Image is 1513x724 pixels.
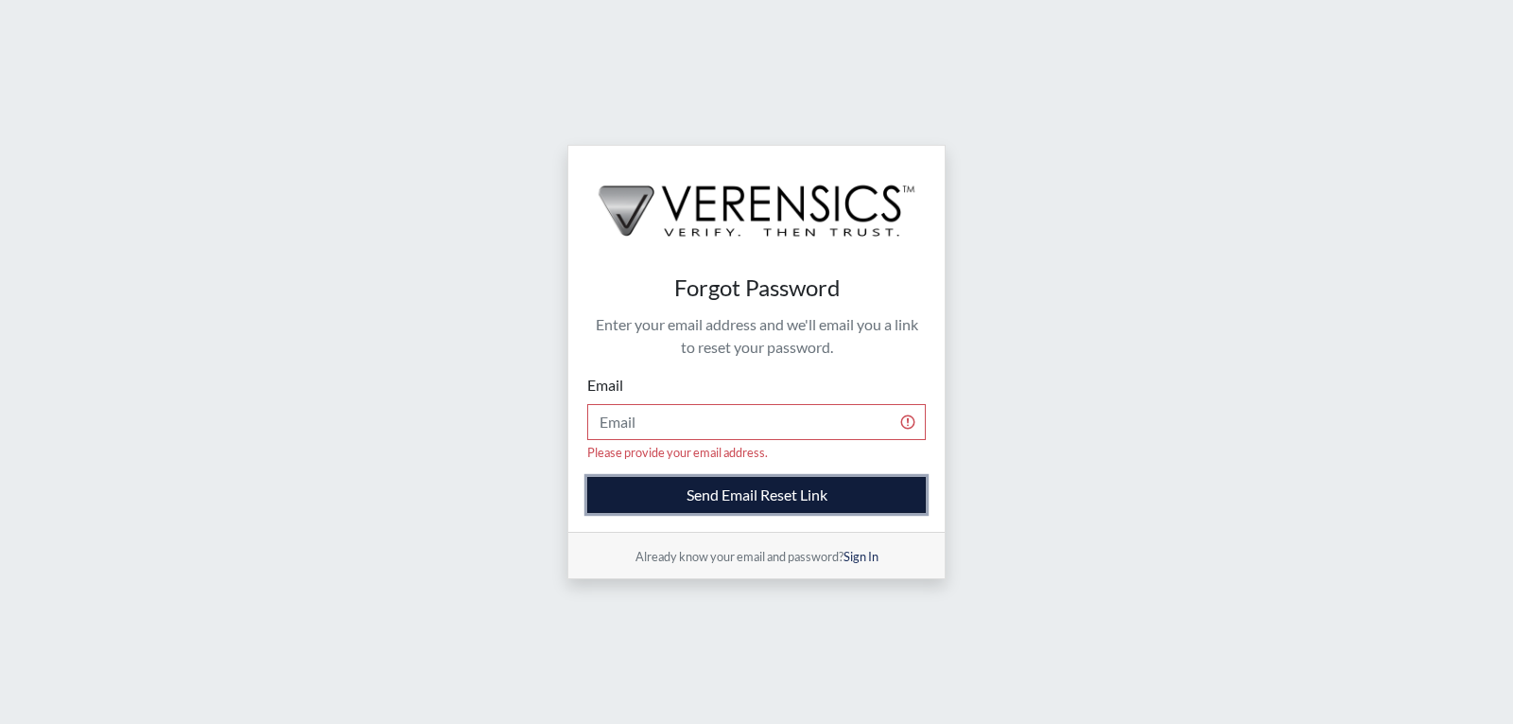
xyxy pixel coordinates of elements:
[587,374,623,397] label: Email
[587,477,926,513] button: Send Email Reset Link
[587,313,926,359] p: Enter your email address and we'll email you a link to reset your password.
[587,444,926,462] div: Please provide your email address.
[568,146,945,256] img: logo-wide-black.2aad4157.png
[843,549,878,564] a: Sign In
[587,404,926,440] input: Email
[635,549,878,564] small: Already know your email and password?
[587,274,926,302] h4: Forgot Password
